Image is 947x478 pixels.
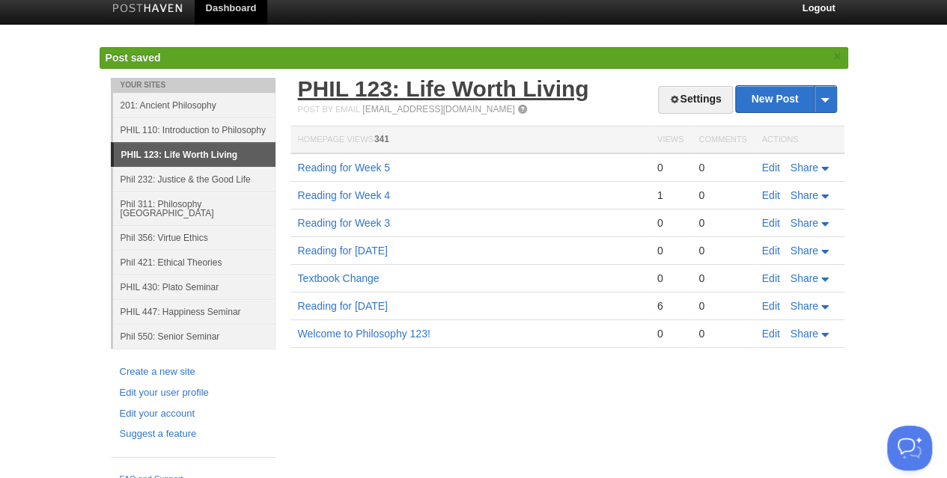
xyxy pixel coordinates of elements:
span: Share [791,189,818,201]
span: Share [791,300,818,312]
a: Edit [762,272,780,284]
th: Actions [755,126,844,154]
div: 0 [657,244,683,257]
a: Edit your account [120,406,267,422]
a: [EMAIL_ADDRESS][DOMAIN_NAME] [362,104,514,114]
span: Share [791,217,818,229]
a: Phil 550: Senior Seminar [113,324,275,349]
th: Views [650,126,691,154]
a: Reading for [DATE] [298,300,388,312]
a: Phil 232: Justice & the Good Life [113,167,275,191]
span: Share [791,328,818,340]
a: PHIL 123: Life Worth Living [114,143,275,167]
div: 0 [657,216,683,230]
a: Textbook Change [298,272,380,284]
a: Create a new site [120,364,267,380]
div: 0 [698,216,746,230]
span: Share [791,162,818,174]
div: 0 [657,327,683,340]
a: New Post [736,86,835,112]
div: 0 [698,161,746,174]
a: Edit [762,162,780,174]
a: Suggest a feature [120,426,267,442]
li: Your Sites [111,78,275,93]
div: 0 [657,272,683,285]
a: Edit [762,245,780,257]
a: PHIL 447: Happiness Seminar [113,299,275,324]
a: Edit [762,328,780,340]
a: Reading for [DATE] [298,245,388,257]
img: Posthaven-bar [112,4,183,15]
div: 0 [698,189,746,202]
a: Welcome to Philosophy 123! [298,328,430,340]
a: 201: Ancient Philosophy [113,93,275,117]
a: × [831,47,844,66]
span: Share [791,245,818,257]
a: Phil 311: Philosophy [GEOGRAPHIC_DATA] [113,191,275,225]
th: Comments [691,126,754,154]
div: 0 [657,161,683,174]
div: 0 [698,299,746,313]
a: PHIL 110: Introduction to Philosophy [113,117,275,142]
a: PHIL 123: Life Worth Living [298,76,589,101]
iframe: Help Scout Beacon - Open [887,426,932,471]
div: 6 [657,299,683,313]
span: Post saved [106,52,161,64]
span: 341 [374,134,389,144]
a: Reading for Week 3 [298,217,390,229]
div: 0 [698,272,746,285]
a: Edit [762,217,780,229]
a: Edit [762,189,780,201]
div: 1 [657,189,683,202]
div: 0 [698,327,746,340]
a: PHIL 430: Plato Seminar [113,275,275,299]
a: Reading for Week 5 [298,162,390,174]
a: Reading for Week 4 [298,189,390,201]
a: Settings [658,86,732,114]
a: Phil 356: Virtue Ethics [113,225,275,250]
span: Share [791,272,818,284]
div: 0 [698,244,746,257]
span: Post by Email [298,105,360,114]
a: Edit [762,300,780,312]
th: Homepage Views [290,126,650,154]
a: Edit your user profile [120,385,267,401]
a: Phil 421: Ethical Theories [113,250,275,275]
